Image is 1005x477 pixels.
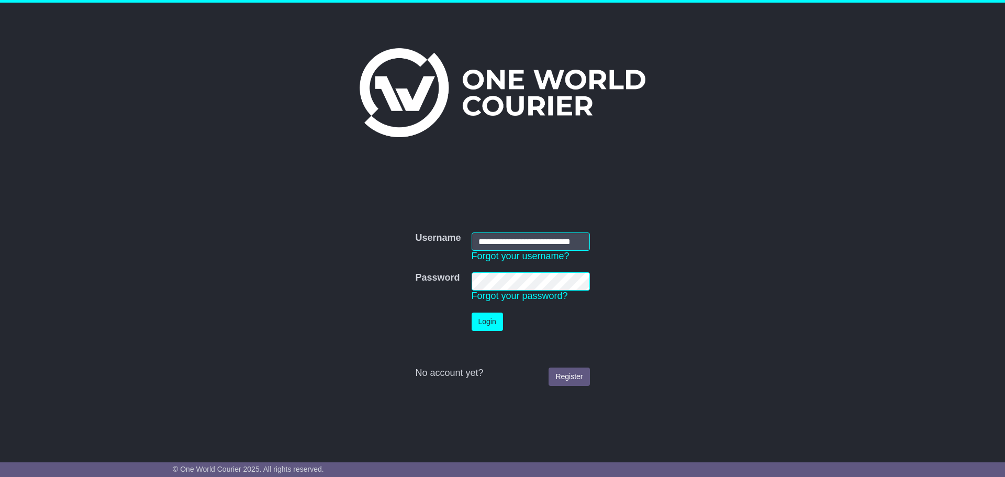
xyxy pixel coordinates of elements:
a: Forgot your password? [472,291,568,301]
label: Username [415,232,461,244]
a: Forgot your username? [472,251,569,261]
label: Password [415,272,460,284]
span: © One World Courier 2025. All rights reserved. [173,465,324,473]
button: Login [472,313,503,331]
img: One World [360,48,645,137]
a: Register [549,368,589,386]
div: No account yet? [415,368,589,379]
